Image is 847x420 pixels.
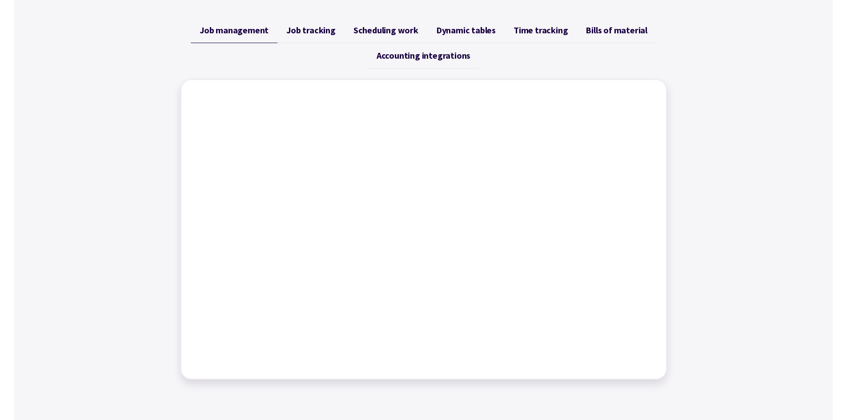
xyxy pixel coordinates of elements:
span: Dynamic tables [436,25,496,36]
span: Job management [200,25,269,36]
span: Bills of material [586,25,647,36]
iframe: Factory - Job Management [190,89,657,370]
span: Job tracking [286,25,336,36]
span: Time tracking [514,25,568,36]
span: Accounting integrations [377,50,470,61]
span: Scheduling work [353,25,418,36]
iframe: Chat Widget [699,324,847,420]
